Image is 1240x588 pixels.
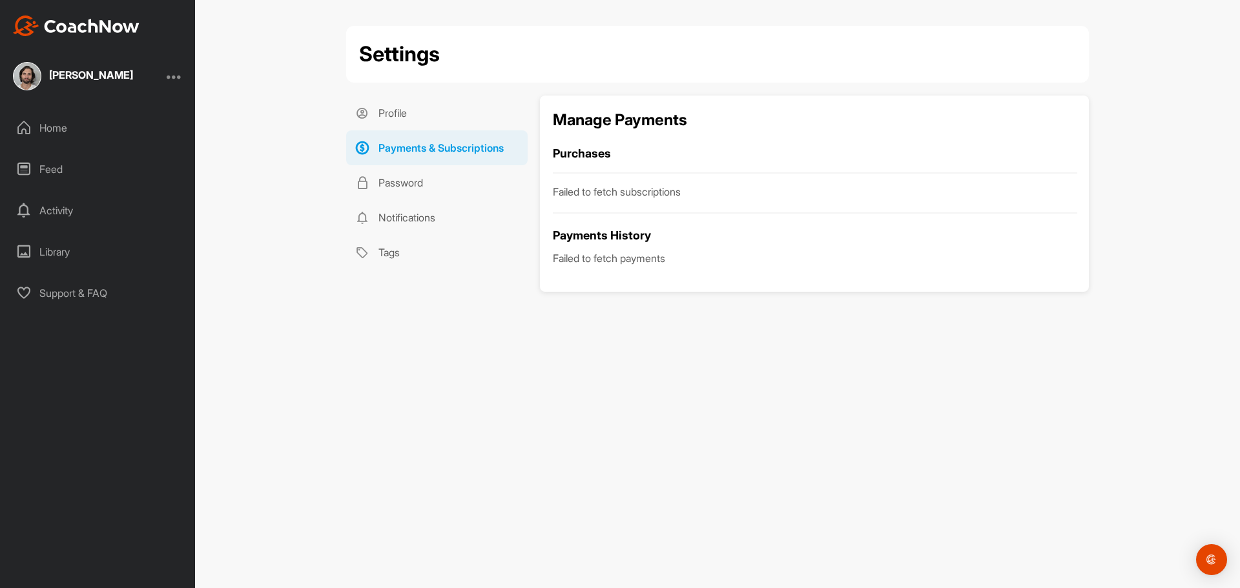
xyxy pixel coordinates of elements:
[13,15,139,36] img: CoachNow
[7,194,189,227] div: Activity
[553,184,1076,199] p: Failed to fetch subscriptions
[553,250,1076,266] p: Failed to fetch payments
[7,277,189,309] div: Support & FAQ
[346,235,528,270] a: Tags
[359,39,440,70] h2: Settings
[346,130,528,165] a: Payments & Subscriptions
[553,145,1076,162] h3: Purchases
[553,227,1076,244] h3: Payments History
[7,112,189,144] div: Home
[13,62,41,90] img: square_7c52a94195b2bc521eae4cc91ccb1314.jpg
[346,96,528,130] a: Profile
[7,236,189,268] div: Library
[346,200,528,235] a: Notifications
[553,108,1076,132] h2: Manage Payments
[1196,544,1227,575] div: Open Intercom Messenger
[346,165,528,200] a: Password
[49,70,133,80] div: [PERSON_NAME]
[7,153,189,185] div: Feed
